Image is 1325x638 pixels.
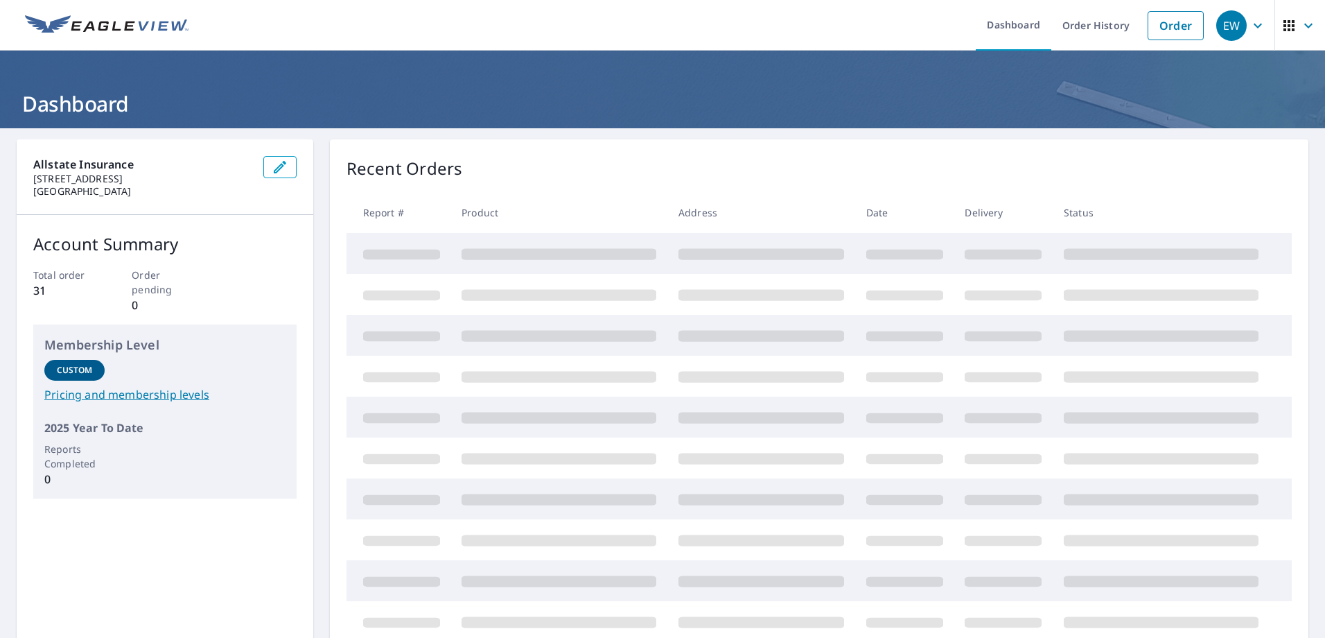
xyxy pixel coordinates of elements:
[132,297,198,313] p: 0
[33,156,252,173] p: Allstate Insurance
[855,192,954,233] th: Date
[33,232,297,257] p: Account Summary
[25,15,188,36] img: EV Logo
[1148,11,1204,40] a: Order
[346,192,451,233] th: Report #
[44,471,105,488] p: 0
[44,386,286,403] a: Pricing and membership levels
[1216,10,1247,41] div: EW
[57,364,93,377] p: Custom
[667,192,855,233] th: Address
[44,336,286,354] p: Membership Level
[44,442,105,471] p: Reports Completed
[17,89,1308,118] h1: Dashboard
[1053,192,1270,233] th: Status
[33,282,99,299] p: 31
[450,192,667,233] th: Product
[33,268,99,282] p: Total order
[132,268,198,297] p: Order pending
[33,185,252,198] p: [GEOGRAPHIC_DATA]
[346,156,463,181] p: Recent Orders
[44,420,286,436] p: 2025 Year To Date
[954,192,1053,233] th: Delivery
[33,173,252,185] p: [STREET_ADDRESS]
